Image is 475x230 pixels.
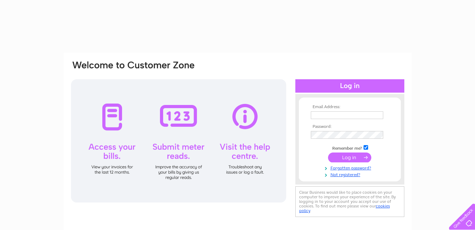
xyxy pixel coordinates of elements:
[299,204,390,213] a: cookies policy
[328,153,371,162] input: Submit
[295,186,404,217] div: Clear Business would like to place cookies on your computer to improve your experience of the sit...
[309,144,391,151] td: Remember me?
[311,171,391,178] a: Not registered?
[311,164,391,171] a: Forgotten password?
[309,124,391,129] th: Password:
[309,105,391,110] th: Email Address:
